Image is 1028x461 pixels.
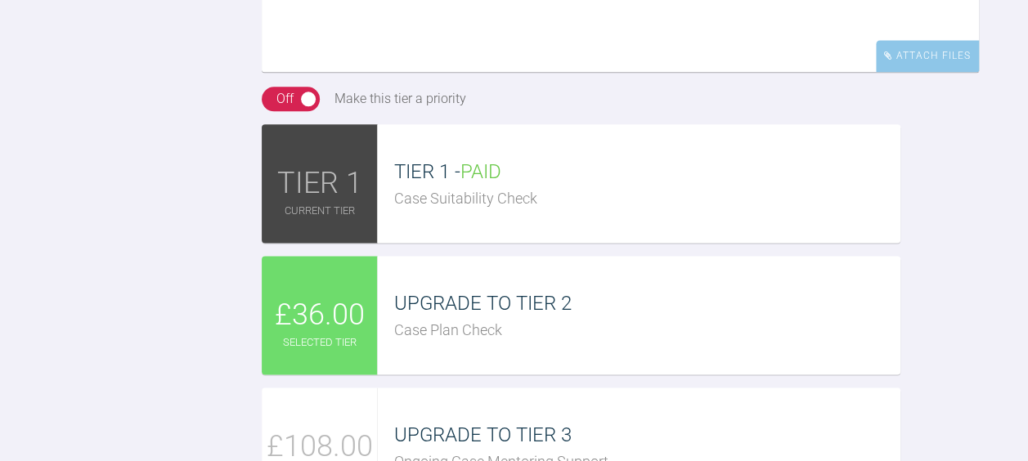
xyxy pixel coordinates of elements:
[394,423,572,446] span: UPGRADE TO TIER 3
[275,292,365,339] span: £36.00
[394,292,572,315] span: UPGRADE TO TIER 2
[334,88,466,110] div: Make this tier a priority
[876,40,979,72] div: Attach Files
[394,319,900,342] div: Case Plan Check
[394,160,501,183] span: TIER 1 -
[460,160,501,183] span: PAID
[277,160,362,208] span: TIER 1
[394,187,900,211] div: Case Suitability Check
[276,88,294,110] div: Off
